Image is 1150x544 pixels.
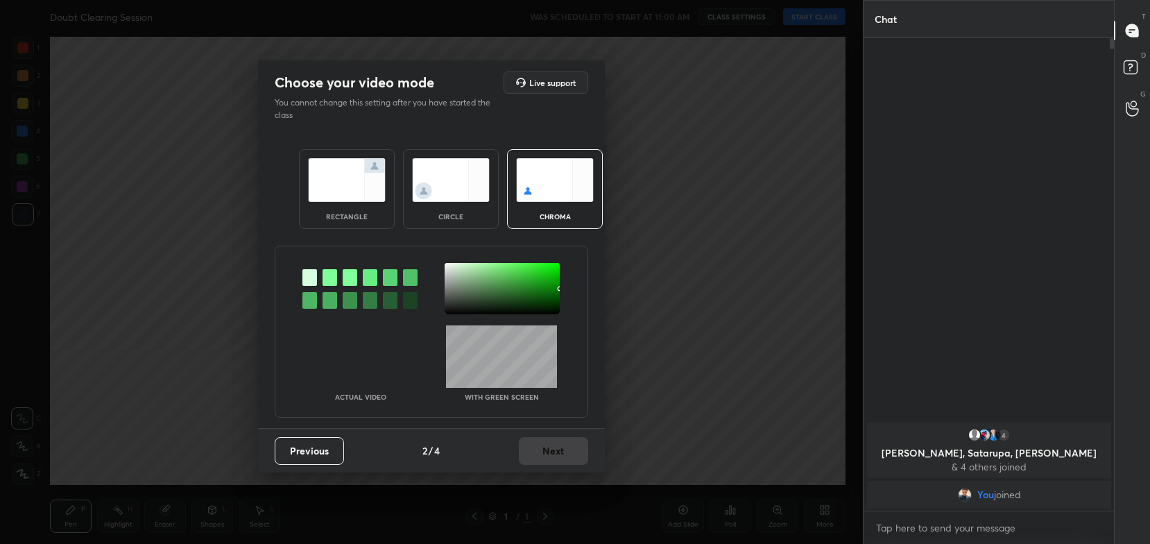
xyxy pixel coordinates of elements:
[977,489,993,500] span: You
[875,448,1103,459] p: [PERSON_NAME], Satarupa, [PERSON_NAME]
[875,461,1103,473] p: & 4 others joined
[275,96,499,121] p: You cannot change this setting after you have started the class
[968,428,981,442] img: default.png
[335,393,386,400] p: Actual Video
[977,428,991,442] img: 42988ed1ebf4432d98727164eb5be133.jpg
[957,488,971,502] img: 55473ce4c9694ef3bb855ddd9006c2b4.jpeg
[429,443,433,458] h4: /
[434,443,440,458] h4: 4
[1140,89,1146,99] p: G
[319,213,375,220] div: rectangle
[275,74,434,92] h2: Choose your video mode
[516,158,594,202] img: chromaScreenIcon.c19ab0a0.svg
[308,158,386,202] img: normalScreenIcon.ae25ed63.svg
[864,1,908,37] p: Chat
[987,428,1001,442] img: b018aa30953b4647a337f9ea33a52106.jpg
[993,489,1020,500] span: joined
[275,437,344,465] button: Previous
[412,158,490,202] img: circleScreenIcon.acc0effb.svg
[465,393,539,400] p: With green screen
[423,213,479,220] div: circle
[1141,50,1146,60] p: D
[864,420,1115,511] div: grid
[529,78,576,87] h5: Live support
[1142,11,1146,22] p: T
[527,213,583,220] div: chroma
[997,428,1011,442] div: 4
[422,443,427,458] h4: 2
